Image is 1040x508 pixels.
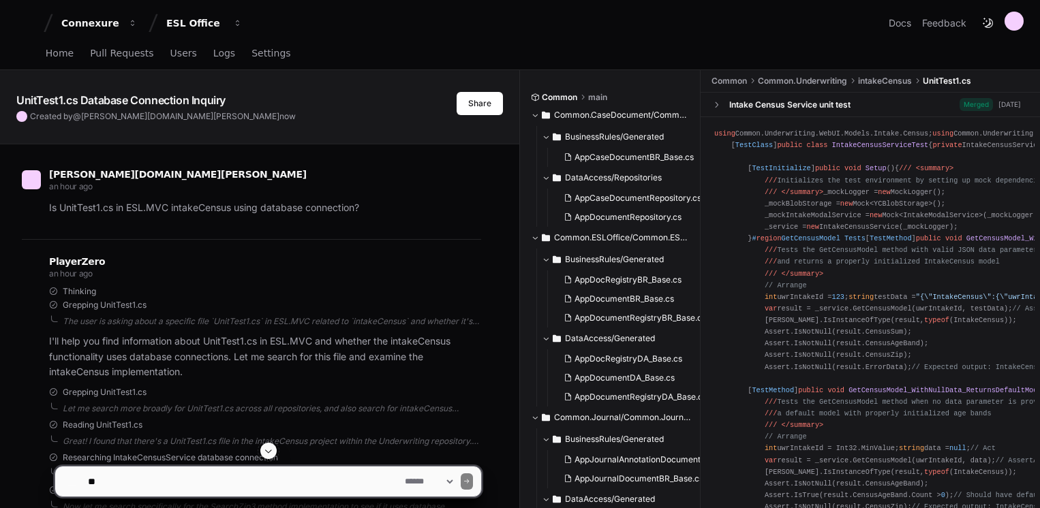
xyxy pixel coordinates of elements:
[63,286,96,297] span: Thinking
[807,141,828,149] span: class
[251,38,290,69] a: Settings
[531,104,690,126] button: Common.CaseDocument/Common.CaseDocument.BusinessLogic
[752,234,865,242] span: # GetCensusModel Tests
[889,16,911,30] a: Docs
[575,274,682,285] span: AppDocRegistryBR_Base.cs
[866,164,887,172] span: Setup
[161,11,248,35] button: ESL Office
[565,434,664,445] span: BusinessRules/Generated
[56,11,143,35] button: Connexure
[588,92,607,103] span: main
[553,251,561,268] svg: Directory
[916,164,953,172] span: <summary>
[932,141,962,149] span: private
[46,38,74,69] a: Home
[542,107,550,123] svg: Directory
[170,38,197,69] a: Users
[765,246,777,254] span: ///
[998,99,1021,110] div: [DATE]
[807,223,819,231] span: new
[870,211,882,219] span: new
[765,432,807,441] span: // Arrange
[63,316,481,327] div: The user is asking about a specific file `UnitTest1.cs` in ESL.MVC related to `intakeCensus` and ...
[765,304,777,313] span: var
[575,193,701,204] span: AppCaseDocumentRepository.cs
[575,313,706,323] span: AppDocumentRegistryBR_Base.cs
[899,164,911,172] span: ///
[554,110,690,121] span: Common.CaseDocument/Common.CaseDocument.BusinessLogic
[63,436,481,447] div: Great! I found that there's a UnitTest1.cs file in the intakeCensus project within the Underwriti...
[73,111,81,121] span: @
[63,387,147,398] span: Grepping UnitTest1.cs
[565,172,662,183] span: DataAccess/Repositories
[924,316,949,324] span: typeof
[49,200,481,216] p: Is UnitTest1.cs in ESL.MVC intakeCensus using database connection?
[542,409,550,426] svg: Directory
[756,234,782,242] span: region
[815,164,895,172] span: ()
[553,129,561,145] svg: Directory
[90,38,153,69] a: Pull Requests
[542,328,701,349] button: DataAccess/Generated
[170,49,197,57] span: Users
[30,111,296,122] span: Created by
[765,409,992,417] span: a default model with properly initialized age bands
[575,353,682,364] span: AppDocRegistryDA_Base.cs
[565,254,664,265] span: BusinessRules/Generated
[752,386,794,394] span: TestMethod
[553,330,561,347] svg: Directory
[63,419,142,430] span: Reading UnitTest1.cs
[575,212,682,223] span: AppDocumentRepository.cs
[251,49,290,57] span: Settings
[815,164,840,172] span: public
[735,141,773,149] span: TestClass
[542,229,550,246] svg: Directory
[798,386,823,394] span: public
[848,293,874,301] span: string
[554,232,690,243] span: Common.ESLOffice/Common.ESLOffice.BusinessLogic
[765,421,777,429] span: ///
[553,170,561,186] svg: Directory
[923,76,971,86] span: UnitTest1.cs
[932,129,953,138] span: using
[858,76,912,86] span: intakeCensus
[554,412,690,423] span: Common.Journal/Common.Journal.BusinessLogic
[49,268,93,279] span: an hour ago
[166,16,225,30] div: ESL Office
[765,270,777,278] span: ///
[457,92,503,115] button: Share
[575,152,694,163] span: AppCaseDocumentBR_Base.cs
[558,148,694,167] button: AppCaseDocumentBR_Base.cs
[840,200,853,208] span: new
[832,141,929,149] span: IntakeCensusServiceTest
[844,164,861,172] span: void
[758,76,847,86] span: Common.Underwriting
[565,333,655,344] span: DataAccess/Generated
[827,386,844,394] span: void
[542,92,577,103] span: Common
[542,428,701,450] button: BusinessRules/Generated
[558,368,704,387] button: AppDocumentDA_Base.cs
[558,308,704,328] button: AppDocumentRegistryBR_Base.cs
[752,164,810,172] span: TestInitialize
[916,234,941,242] span: public
[782,421,824,429] span: </summary>
[542,167,701,189] button: DataAccess/Repositories
[90,49,153,57] span: Pull Requests
[49,257,105,266] span: PlayerZero
[765,257,1000,266] span: and returns a properly initialized IntakeCensus model
[558,208,701,227] button: AppDocumentRepository.cs
[729,99,851,110] div: Intake Census Service unit test
[542,126,701,148] button: BusinessRules/Generated
[565,131,664,142] span: BusinessRules/Generated
[531,227,690,249] button: Common.ESLOffice/Common.ESLOffice.BusinessLogic
[782,188,824,196] span: </summary>
[575,372,675,383] span: AppDocumentDA_Base.cs
[46,49,74,57] span: Home
[558,349,704,368] button: AppDocRegistryDA_Base.cs
[542,249,701,270] button: BusinessRules/Generated
[49,181,93,191] span: an hour ago
[765,281,807,289] span: // Arrange
[63,403,481,414] div: Let me search more broadly for UnitTest1.cs across all repositories, and also search for intakeCe...
[16,93,226,107] app-text-character-animate: UnitTest1.cs Database Connection Inquiry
